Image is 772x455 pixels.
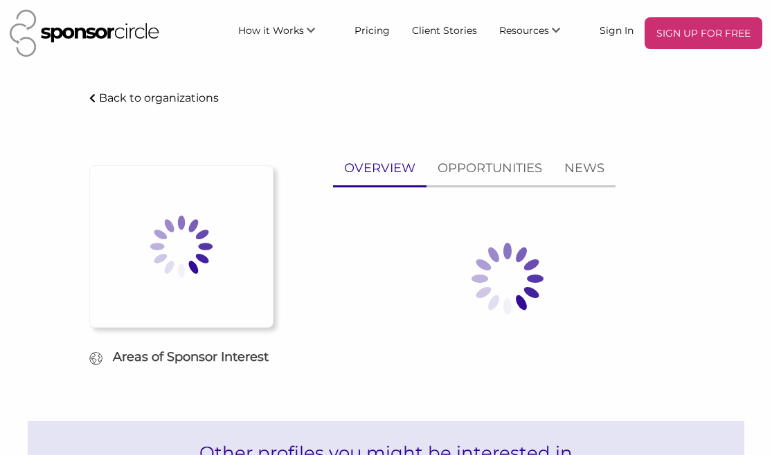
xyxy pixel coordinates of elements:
img: Loading spinner [438,210,577,348]
li: How it Works [227,17,343,49]
p: OVERVIEW [344,158,415,178]
span: How it Works [238,24,304,37]
a: Pricing [343,17,401,42]
img: Loading spinner [121,187,242,307]
img: Globe Icon [89,352,102,365]
li: Resources [488,17,589,49]
p: NEWS [564,158,604,178]
img: Sponsor Circle Logo [10,10,159,57]
p: OPPORTUNITIES [438,158,542,178]
h6: Areas of Sponsor Interest [79,349,284,366]
a: Client Stories [401,17,488,42]
a: Sign In [589,17,645,42]
p: SIGN UP FOR FREE [650,23,757,44]
span: Resources [499,24,549,37]
p: Back to organizations [99,91,219,104]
